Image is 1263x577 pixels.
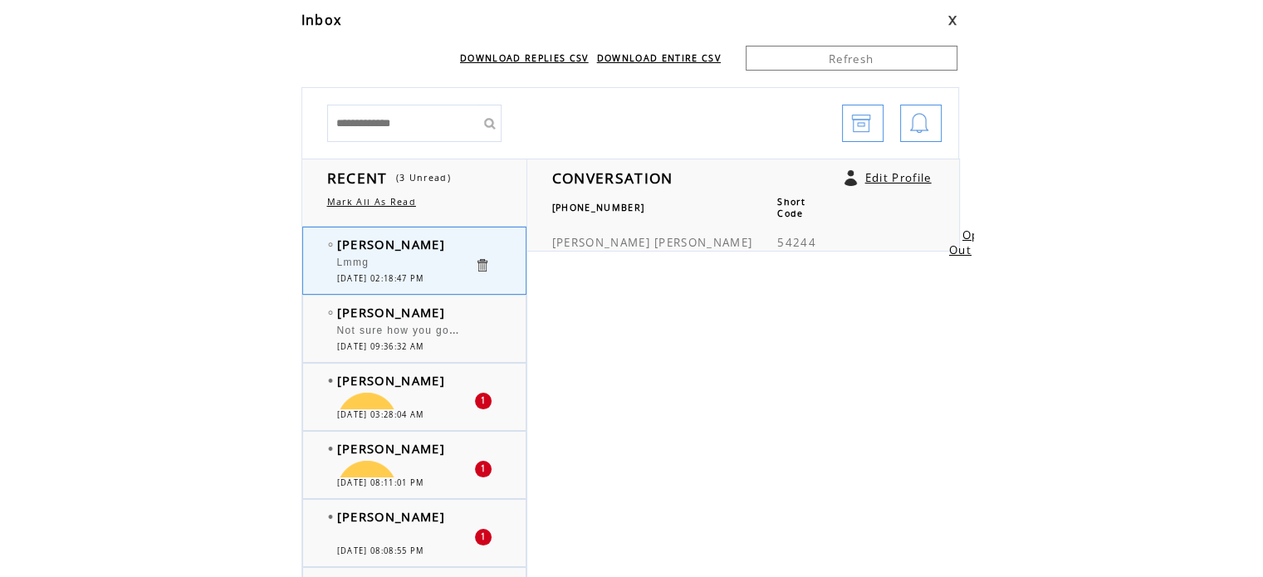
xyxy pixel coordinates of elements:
[327,168,388,188] span: RECENT
[337,320,1092,337] span: Not sure how you got this number, but I really needed this [DATE]. I am on my way to my [MEDICAL_...
[477,105,502,142] input: Submit
[337,273,424,284] span: [DATE] 02:18:47 PM
[337,477,424,488] span: [DATE] 08:11:01 PM
[337,257,370,268] span: Lmmg
[328,447,333,451] img: bulletFull.png
[396,172,451,183] span: (3 Unread)
[475,393,492,409] div: 1
[337,236,445,252] span: [PERSON_NAME]
[949,227,985,257] a: Opt Out
[909,105,929,143] img: bell.png
[337,508,445,525] span: [PERSON_NAME]
[328,242,333,247] img: bulletEmpty.png
[337,545,424,556] span: [DATE] 08:08:55 PM
[851,105,871,143] img: archive.png
[327,196,416,208] a: Mark All As Read
[746,46,957,71] a: Refresh
[337,440,445,457] span: [PERSON_NAME]
[654,235,752,250] span: [PERSON_NAME]
[337,341,424,352] span: [DATE] 09:36:32 AM
[844,170,857,186] a: Click to edit user profile
[337,372,445,389] span: [PERSON_NAME]
[777,235,816,250] span: 54244
[777,196,805,219] span: Short Code
[328,311,333,315] img: bulletEmpty.png
[328,515,333,519] img: bulletFull.png
[552,168,673,188] span: CONVERSATION
[597,52,721,64] a: DOWNLOAD ENTIRE CSV
[337,304,445,320] span: [PERSON_NAME]
[460,52,589,64] a: DOWNLOAD REPLIES CSV
[475,529,492,545] div: 1
[474,257,490,273] a: Click to delete these messgaes
[337,461,397,521] img: 😊
[865,170,932,185] a: Edit Profile
[552,202,645,213] span: [PHONE_NUMBER]
[475,461,492,477] div: 1
[337,409,424,420] span: [DATE] 03:28:04 AM
[301,11,342,29] span: Inbox
[552,235,650,250] span: [PERSON_NAME]
[337,393,397,452] img: ❤
[328,379,333,383] img: bulletFull.png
